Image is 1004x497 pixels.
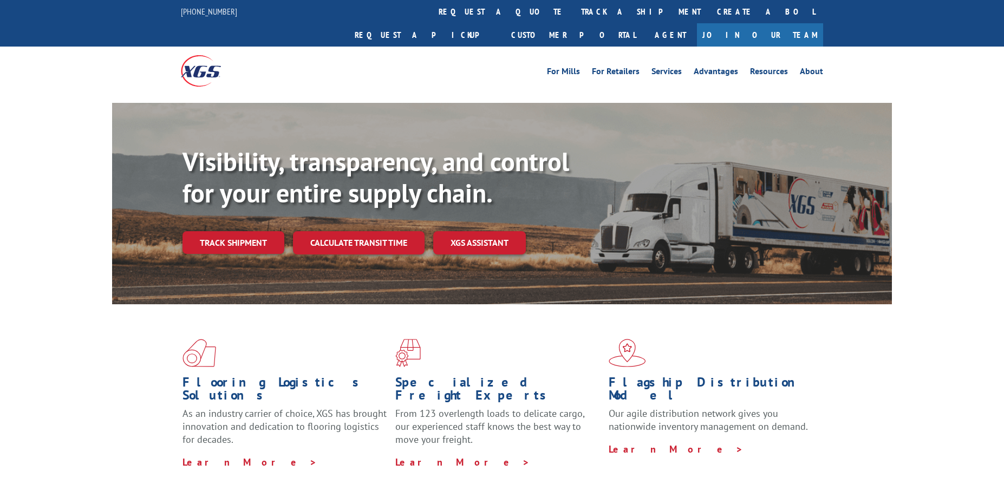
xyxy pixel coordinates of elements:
a: About [800,67,823,79]
a: Customer Portal [503,23,644,47]
img: xgs-icon-focused-on-flooring-red [395,339,421,367]
p: From 123 overlength loads to delicate cargo, our experienced staff knows the best way to move you... [395,407,600,455]
span: Our agile distribution network gives you nationwide inventory management on demand. [609,407,808,433]
a: Services [651,67,682,79]
h1: Specialized Freight Experts [395,376,600,407]
a: Learn More > [395,456,530,468]
a: Request a pickup [347,23,503,47]
h1: Flooring Logistics Solutions [182,376,387,407]
a: Learn More > [609,443,744,455]
a: XGS ASSISTANT [433,231,526,254]
img: xgs-icon-flagship-distribution-model-red [609,339,646,367]
span: As an industry carrier of choice, XGS has brought innovation and dedication to flooring logistics... [182,407,387,446]
a: Learn More > [182,456,317,468]
a: Track shipment [182,231,284,254]
img: xgs-icon-total-supply-chain-intelligence-red [182,339,216,367]
a: Agent [644,23,697,47]
a: Join Our Team [697,23,823,47]
a: Advantages [694,67,738,79]
h1: Flagship Distribution Model [609,376,813,407]
b: Visibility, transparency, and control for your entire supply chain. [182,145,569,210]
a: [PHONE_NUMBER] [181,6,237,17]
a: For Mills [547,67,580,79]
a: For Retailers [592,67,640,79]
a: Calculate transit time [293,231,425,254]
a: Resources [750,67,788,79]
